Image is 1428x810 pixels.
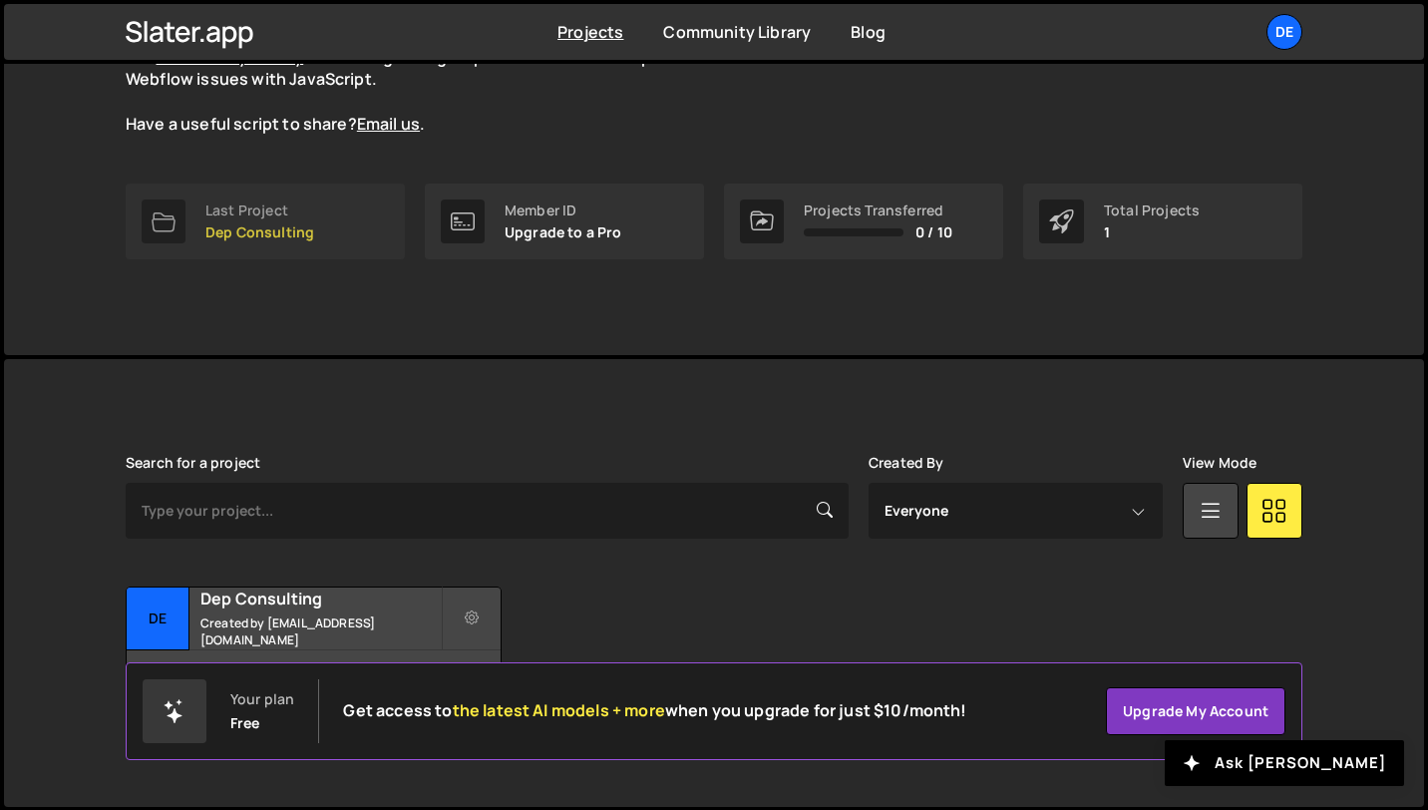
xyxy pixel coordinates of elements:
[127,650,501,710] div: 16 pages, last updated by [DATE]
[126,483,849,539] input: Type your project...
[1183,455,1256,471] label: View Mode
[557,21,623,43] a: Projects
[804,202,952,218] div: Projects Transferred
[1104,202,1200,218] div: Total Projects
[230,691,294,707] div: Your plan
[505,224,622,240] p: Upgrade to a Pro
[1104,224,1200,240] p: 1
[357,113,420,135] a: Email us
[453,699,665,721] span: the latest AI models + more
[205,202,314,218] div: Last Project
[505,202,622,218] div: Member ID
[127,588,189,650] div: De
[126,587,502,711] a: De Dep Consulting Created by [EMAIL_ADDRESS][DOMAIN_NAME] 16 pages, last updated by [DATE]
[200,614,441,648] small: Created by [EMAIL_ADDRESS][DOMAIN_NAME]
[1165,740,1404,786] button: Ask [PERSON_NAME]
[126,46,844,136] p: The is live and growing. Explore the curated scripts to solve common Webflow issues with JavaScri...
[230,715,260,731] div: Free
[205,224,314,240] p: Dep Consulting
[126,184,405,259] a: Last Project Dep Consulting
[869,455,944,471] label: Created By
[1266,14,1302,50] a: De
[915,224,952,240] span: 0 / 10
[200,588,441,609] h2: Dep Consulting
[1106,687,1285,735] a: Upgrade my account
[126,455,260,471] label: Search for a project
[851,21,886,43] a: Blog
[343,701,966,720] h2: Get access to when you upgrade for just $10/month!
[663,21,811,43] a: Community Library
